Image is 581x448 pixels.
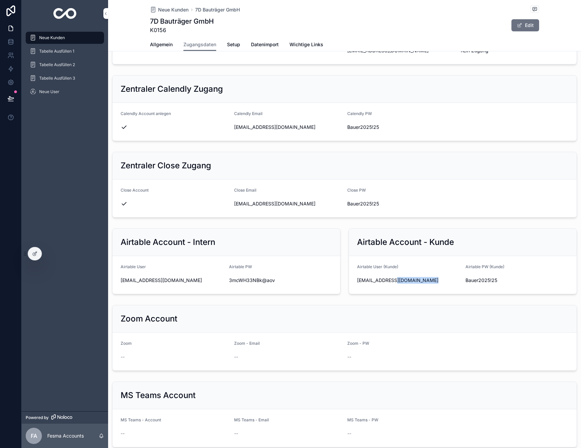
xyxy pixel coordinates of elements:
span: Bauer2025!25 [347,200,455,207]
span: Calendly Account anlegen [121,111,171,116]
span: Close Email [234,188,256,193]
span: Calendly PW [347,111,372,116]
span: Close PW [347,188,366,193]
span: -- [234,430,238,437]
a: Allgemein [150,38,173,52]
h2: Zentraler Close Zugang [121,160,211,171]
span: MS Teams - Email [234,417,269,422]
span: Zoom [121,341,132,346]
span: Airtable User [121,264,146,269]
span: Calendly Email [234,111,262,116]
p: Fesma Accounts [47,432,84,439]
span: Neue User [39,89,59,94]
span: Powered by [26,415,49,420]
span: 3mcWH33NBk@aov [229,277,332,284]
span: Allgemein [150,41,173,48]
h2: Airtable Account - Kunde [357,237,454,248]
span: -- [234,354,238,360]
a: Tabelle Ausfüllen 3 [26,72,104,84]
h1: 7D Bauträger GmbH [150,17,214,26]
span: Bauer2025!25 [347,124,455,131]
a: Powered by [22,411,108,424]
a: Zugangsdaten [183,38,216,51]
span: K0156 [150,26,214,34]
span: Zoom - PW [347,341,369,346]
span: Wichtige Links [289,41,323,48]
div: scrollable content [22,27,108,107]
a: Datenimport [251,38,279,52]
span: Bauer2025!25 [465,277,569,284]
span: Airtable PW (Kunde) [465,264,504,269]
span: Setup [227,41,240,48]
span: [EMAIL_ADDRESS][DOMAIN_NAME] [357,277,460,284]
span: Tabelle Ausfüllen 2 [39,62,75,67]
span: Close Account [121,188,149,193]
span: Airtable PW [229,264,252,269]
h2: Zentraler Calendly Zugang [121,84,223,94]
span: [EMAIL_ADDRESS][DOMAIN_NAME] [234,200,342,207]
h2: Zoom Account [121,313,177,324]
h2: Airtable Account - Intern [121,237,215,248]
span: MS Teams - Account [121,417,161,422]
a: Setup [227,38,240,52]
span: Airtable User (Kunde) [357,264,398,269]
span: Zugangsdaten [183,41,216,48]
span: Neue Kunden [158,6,188,13]
button: Edit [511,19,539,31]
span: Tabelle Ausfüllen 3 [39,76,75,81]
span: MS Teams - PW [347,417,378,422]
span: [EMAIL_ADDRESS][DOMAIN_NAME] [121,277,224,284]
h2: MS Teams Account [121,390,196,401]
span: Neue Kunden [39,35,65,40]
a: Tabelle Ausfüllen 1 [26,45,104,57]
span: Zoom - Email [234,341,260,346]
span: -- [347,430,351,437]
span: -- [121,354,125,360]
img: App logo [53,8,77,19]
span: [EMAIL_ADDRESS][DOMAIN_NAME] [234,124,342,131]
a: Neue Kunden [150,6,188,13]
a: Neue User [26,86,104,98]
span: Tabelle Ausfüllen 1 [39,49,74,54]
a: Neue Kunden [26,32,104,44]
span: -- [347,354,351,360]
a: Tabelle Ausfüllen 2 [26,59,104,71]
a: Wichtige Links [289,38,323,52]
span: FA [31,432,37,440]
span: Datenimport [251,41,279,48]
span: -- [121,430,125,437]
a: 7D Bauträger GmbH [195,6,240,13]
